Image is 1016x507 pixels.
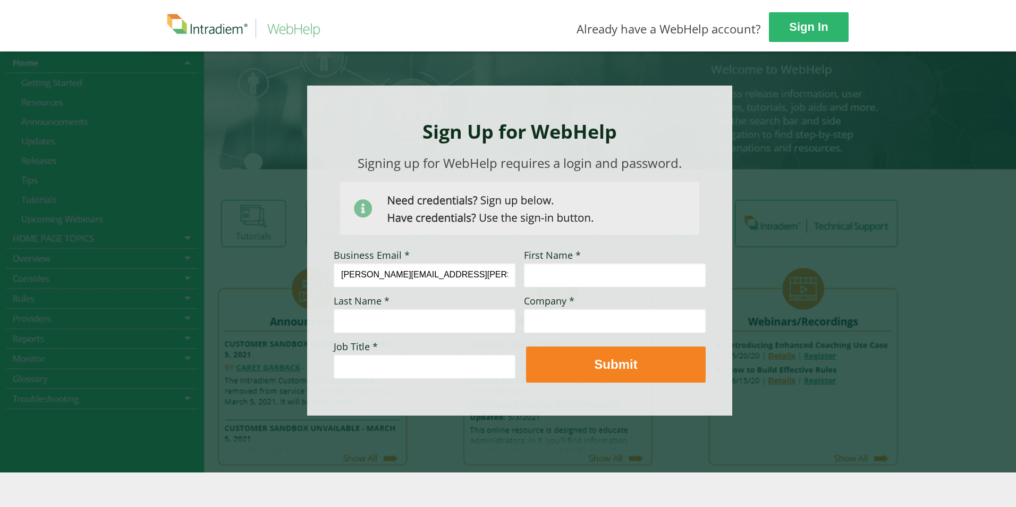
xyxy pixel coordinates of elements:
[422,119,617,145] strong: Sign Up for WebHelp
[334,249,410,261] span: Business Email *
[769,12,849,42] a: Sign In
[526,347,706,383] button: Submit
[524,249,581,261] span: First Name *
[334,294,390,307] span: Last Name *
[334,340,378,353] span: Job Title *
[594,357,637,371] strong: Submit
[524,294,574,307] span: Company *
[577,21,761,37] span: Already have a WebHelp account?
[789,20,828,33] strong: Sign In
[340,182,699,235] img: Need Credentials? Sign up below. Have Credentials? Use the sign-in button.
[358,154,682,172] span: Signing up for WebHelp requires a login and password.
